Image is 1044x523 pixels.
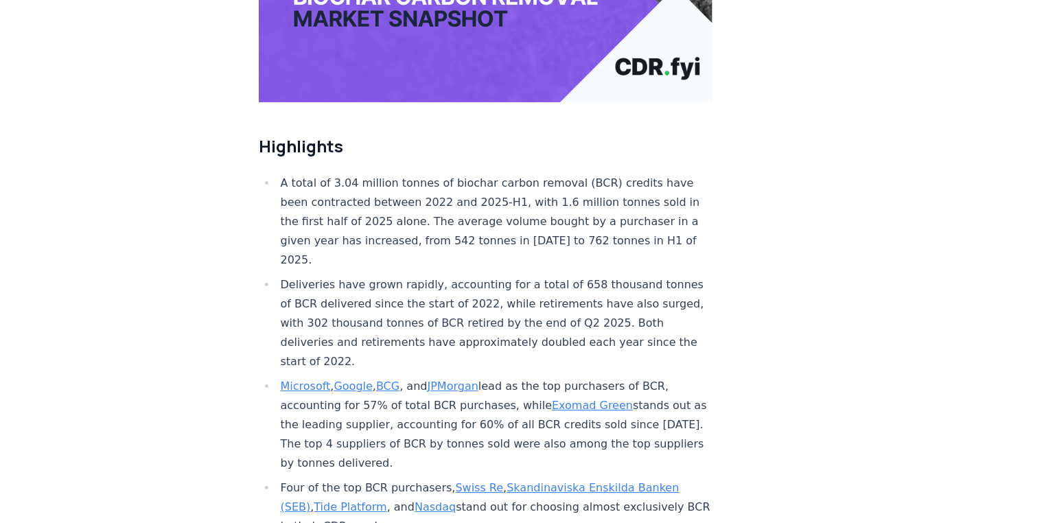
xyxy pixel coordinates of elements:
a: Nasdaq [415,500,456,513]
h2: Highlights [259,135,713,157]
a: Google [334,380,372,393]
a: Exomad Green [552,399,633,412]
a: Tide Platform [314,500,386,513]
li: A total of 3.04 million tonnes of biochar carbon removal (BCR) credits have been contracted betwe... [277,174,713,270]
li: Deliveries have grown rapidly, accounting for a total of 658 thousand tonnes of BCR delivered sin... [277,275,713,371]
a: JPMorgan [427,380,478,393]
a: Microsoft [281,380,331,393]
a: Swiss Re [455,481,503,494]
a: BCG [376,380,399,393]
li: , , , and lead as the top purchasers of BCR, accounting for 57% of total BCR purchases, while sta... [277,377,713,473]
